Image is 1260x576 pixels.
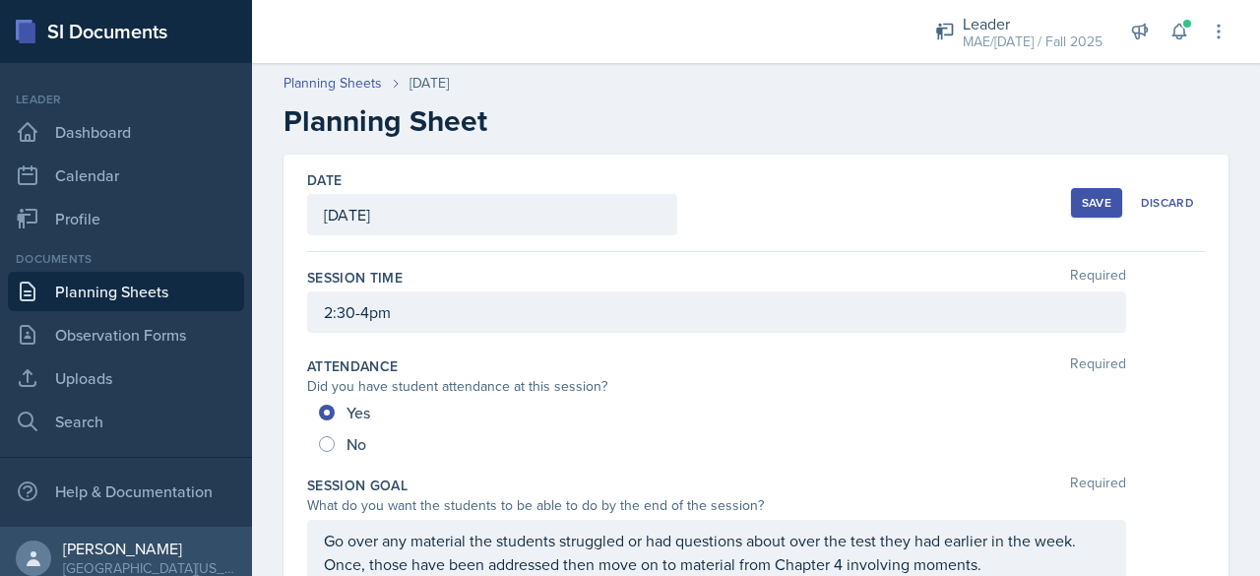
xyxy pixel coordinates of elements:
[324,300,1109,324] p: 2:30-4pm
[1070,268,1126,288] span: Required
[307,495,1126,516] div: What do you want the students to be able to do by the end of the session?
[283,73,382,94] a: Planning Sheets
[307,476,408,495] label: Session Goal
[346,403,370,422] span: Yes
[8,91,244,108] div: Leader
[963,32,1102,52] div: MAE/[DATE] / Fall 2025
[283,103,1228,139] h2: Planning Sheet
[8,472,244,511] div: Help & Documentation
[8,402,244,441] a: Search
[1071,188,1122,218] button: Save
[1130,188,1205,218] button: Discard
[409,73,449,94] div: [DATE]
[1141,195,1194,211] div: Discard
[1070,476,1126,495] span: Required
[8,272,244,311] a: Planning Sheets
[8,315,244,354] a: Observation Forms
[307,268,403,288] label: Session Time
[8,358,244,398] a: Uploads
[8,199,244,238] a: Profile
[963,12,1102,35] div: Leader
[8,156,244,195] a: Calendar
[346,434,366,454] span: No
[8,250,244,268] div: Documents
[1070,356,1126,376] span: Required
[307,376,1126,397] div: Did you have student attendance at this session?
[1082,195,1111,211] div: Save
[63,539,236,558] div: [PERSON_NAME]
[324,529,1109,576] p: Go over any material the students struggled or had questions about over the test they had earlier...
[307,356,399,376] label: Attendance
[307,170,342,190] label: Date
[8,112,244,152] a: Dashboard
